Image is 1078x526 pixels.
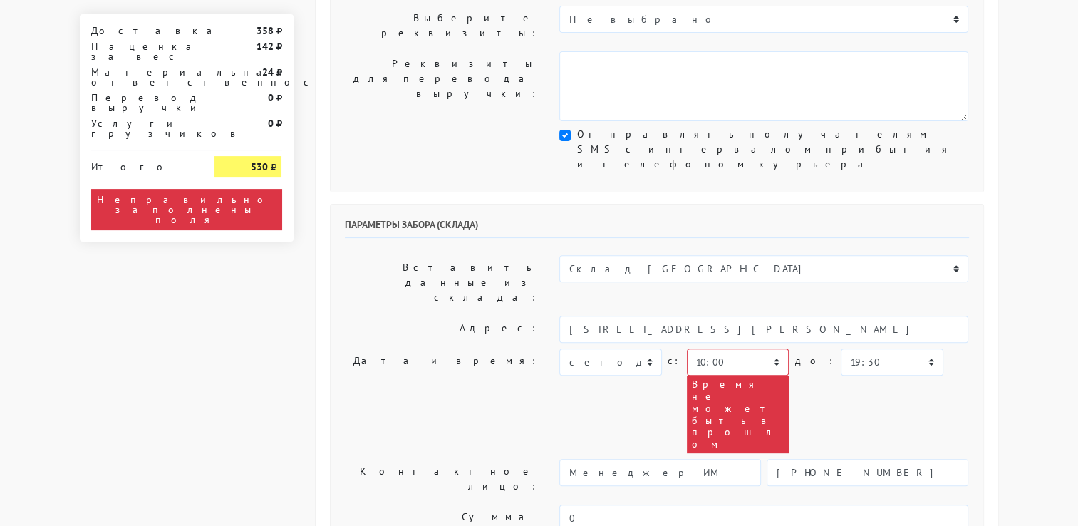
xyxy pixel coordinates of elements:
[91,189,282,230] div: Неправильно заполнены поля
[250,160,267,173] strong: 530
[81,26,204,36] div: Доставка
[794,349,835,373] label: до:
[334,6,549,46] label: Выберите реквизиты:
[334,459,549,499] label: Контактное лицо:
[261,66,273,78] strong: 24
[559,459,761,486] input: Имя
[81,41,204,61] div: Наценка за вес
[345,219,969,238] h6: Параметры забора (склада)
[91,156,194,172] div: Итого
[81,67,204,87] div: Материальная ответственность
[81,118,204,138] div: Услуги грузчиков
[576,127,968,172] label: Отправлять получателям SMS с интервалом прибытия и телефоном курьера
[767,459,968,486] input: Телефон
[256,40,273,53] strong: 142
[334,51,549,121] label: Реквизиты для перевода выручки:
[267,117,273,130] strong: 0
[334,255,549,310] label: Вставить данные из склада:
[81,93,204,113] div: Перевод выручки
[687,376,789,453] div: Время не может быть в прошлом
[334,316,549,343] label: Адрес:
[256,24,273,37] strong: 358
[267,91,273,104] strong: 0
[668,349,681,373] label: c:
[334,349,549,453] label: Дата и время:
